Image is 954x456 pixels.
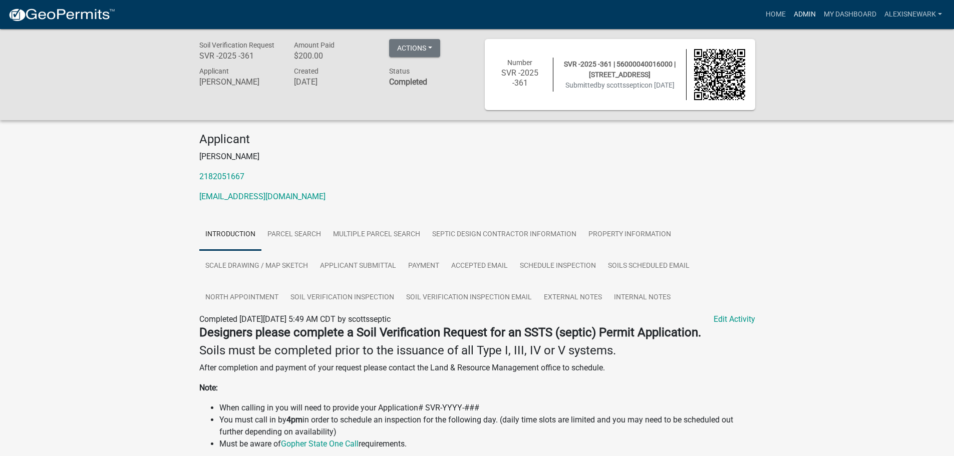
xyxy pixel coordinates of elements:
[294,51,374,61] h6: $200.00
[426,219,582,251] a: Septic Design Contractor Information
[314,250,402,282] a: Applicant Submittal
[820,5,880,24] a: My Dashboard
[199,250,314,282] a: Scale Drawing / Map Sketch
[402,250,445,282] a: Payment
[199,282,284,314] a: North Appointment
[294,67,319,75] span: Created
[294,41,335,49] span: Amount Paid
[762,5,790,24] a: Home
[880,5,946,24] a: alexisnewark
[219,414,755,438] li: You must call in by in order to schedule an inspection for the following day. (daily time slots a...
[284,282,400,314] a: Soil Verification Inspection
[199,343,755,358] h4: Soils must be completed prior to the issuance of all Type I, III, IV or V systems.
[389,39,440,57] button: Actions
[608,282,677,314] a: Internal Notes
[199,383,218,392] strong: Note:
[199,172,244,181] a: 2182051667
[199,151,755,163] p: [PERSON_NAME]
[400,282,538,314] a: Soil Verification Inspection Email
[564,60,676,79] span: SVR -2025 -361 | 56000040016000 | [STREET_ADDRESS]
[495,68,546,87] h6: SVR -2025 -361
[199,132,755,147] h4: Applicant
[694,49,745,100] img: QR code
[199,51,279,61] h6: SVR -2025 -361
[445,250,514,282] a: Accepted Email
[294,77,374,87] h6: [DATE]
[199,41,274,49] span: Soil Verification Request
[286,415,302,424] strong: 4pm
[507,59,532,67] span: Number
[199,77,279,87] h6: [PERSON_NAME]
[199,192,326,201] a: [EMAIL_ADDRESS][DOMAIN_NAME]
[389,67,410,75] span: Status
[514,250,602,282] a: Schedule Inspection
[219,438,755,450] li: Must be aware of requirements.
[261,219,327,251] a: Parcel search
[582,219,677,251] a: Property Information
[327,219,426,251] a: Multiple Parcel Search
[790,5,820,24] a: Admin
[389,77,427,87] strong: Completed
[199,219,261,251] a: Introduction
[219,402,755,414] li: When calling in you will need to provide your Application# SVR-YYYY-###
[281,439,359,448] a: Gopher State One Call
[199,67,229,75] span: Applicant
[565,81,675,89] span: Submitted on [DATE]
[597,81,645,89] span: by scottsseptic
[199,314,391,324] span: Completed [DATE][DATE] 5:49 AM CDT by scottsseptic
[199,362,755,374] p: After completion and payment of your request please contact the Land & Resource Management office...
[199,325,701,339] strong: Designers please complete a Soil Verification Request for an SSTS (septic) Permit Application.
[714,313,755,325] a: Edit Activity
[538,282,608,314] a: External Notes
[602,250,696,282] a: Soils Scheduled Email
